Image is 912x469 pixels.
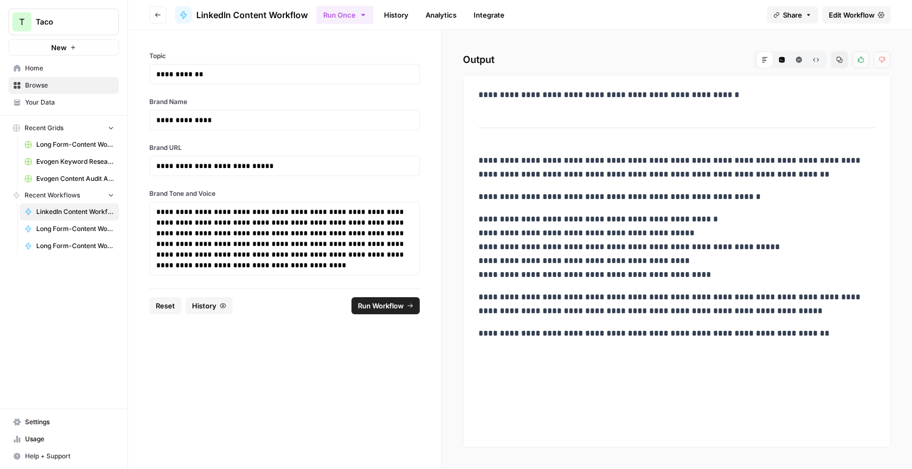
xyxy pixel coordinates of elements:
a: Long Form-Content Workflow - AI Clients (New) [20,220,119,237]
button: New [9,39,119,55]
a: Integrate [467,6,511,23]
label: Brand URL [149,143,420,153]
button: Run Once [316,6,373,24]
label: Brand Name [149,97,420,107]
a: Edit Workflow [822,6,891,23]
a: Browse [9,77,119,94]
button: Recent Workflows [9,187,119,203]
a: Home [9,60,119,77]
label: Brand Tone and Voice [149,189,420,198]
span: Run Workflow [358,300,404,311]
span: Settings [25,417,114,427]
span: LinkedIn Content Workflow [36,207,114,217]
button: Share [767,6,818,23]
a: Analytics [419,6,463,23]
span: T [19,15,25,28]
label: Topic [149,51,420,61]
a: Your Data [9,94,119,111]
a: Long Form-Content Workflow - AI Clients (New) Grid [20,136,119,153]
span: Evogen Keyword Research Agent Grid [36,157,114,166]
span: Recent Workflows [25,190,80,200]
a: Evogen Content Audit Agent Grid [20,170,119,187]
span: Your Data [25,98,114,107]
a: Usage [9,431,119,448]
span: Taco [36,17,100,27]
a: History [378,6,415,23]
span: Long Form-Content Workflow - AI Clients (New) [36,224,114,234]
button: Workspace: Taco [9,9,119,35]
span: Home [25,63,114,73]
span: Reset [156,300,175,311]
button: Recent Grids [9,120,119,136]
button: Reset [149,297,181,314]
span: Edit Workflow [829,10,875,20]
span: LinkedIn Content Workflow [196,9,308,21]
a: Long Form-Content Workflow - All Clients (New) [20,237,119,255]
span: Usage [25,434,114,444]
span: Recent Grids [25,123,63,133]
span: Browse [25,81,114,90]
a: Evogen Keyword Research Agent Grid [20,153,119,170]
span: History [192,300,217,311]
button: History [186,297,233,314]
span: Long Form-Content Workflow - AI Clients (New) Grid [36,140,114,149]
a: Settings [9,414,119,431]
span: Share [783,10,802,20]
a: LinkedIn Content Workflow [175,6,308,23]
span: New [51,42,67,53]
button: Run Workflow [351,297,420,314]
span: Long Form-Content Workflow - All Clients (New) [36,241,114,251]
h2: Output [463,51,891,68]
a: LinkedIn Content Workflow [20,203,119,220]
span: Help + Support [25,451,114,461]
button: Help + Support [9,448,119,465]
span: Evogen Content Audit Agent Grid [36,174,114,184]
